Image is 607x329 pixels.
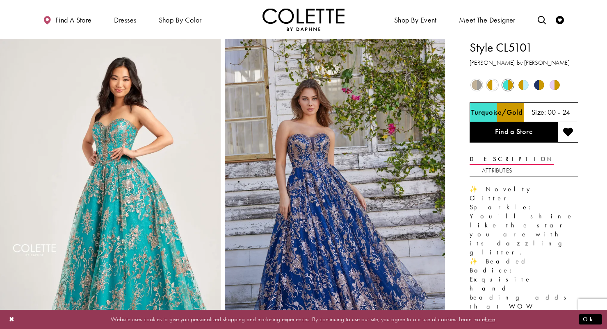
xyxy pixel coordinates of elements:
a: Description [470,153,554,165]
button: Add to wishlist [558,122,578,143]
span: Shop By Event [392,8,439,31]
a: here [485,315,495,323]
span: Shop by color [157,8,204,31]
h3: [PERSON_NAME] by [PERSON_NAME] [470,58,578,68]
div: Gold/Pewter [470,78,484,92]
span: Find a store [55,16,92,24]
span: Dresses [112,8,139,31]
a: Attributes [482,165,512,177]
div: Product color controls state depends on size chosen [470,77,578,93]
div: Gold/White [485,78,500,92]
img: Colette by Daphne [262,8,345,31]
a: Check Wishlist [554,8,566,31]
span: Shop by color [159,16,202,24]
div: Navy/Gold [532,78,546,92]
span: Dresses [114,16,137,24]
a: Toggle search [536,8,548,31]
h1: Style CL5101 [470,39,578,56]
div: Turquoise/Gold [501,78,515,92]
span: Meet the designer [459,16,516,24]
button: Close Dialog [5,312,19,327]
h5: 00 - 24 [548,108,570,116]
a: Find a Store [470,122,558,143]
span: Shop By Event [394,16,437,24]
a: Meet the designer [457,8,518,31]
h5: Chosen color [471,108,523,116]
span: Size: [532,107,546,117]
div: Lilac/Gold [548,78,562,92]
a: Visit Home Page [262,8,345,31]
div: Light Blue/Gold [516,78,531,92]
a: Find a store [41,8,94,31]
p: Website uses cookies to give you personalized shopping and marketing experiences. By continuing t... [59,314,548,325]
button: Submit Dialog [579,314,602,324]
